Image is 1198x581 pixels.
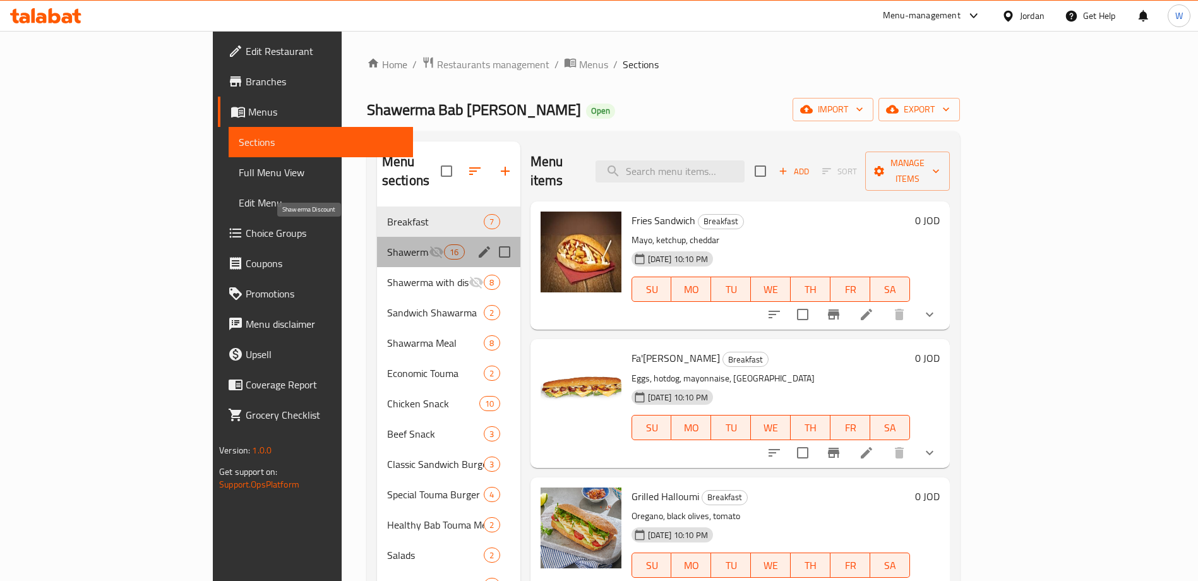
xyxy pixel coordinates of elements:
[484,335,500,350] div: items
[643,529,713,541] span: [DATE] 10:10 PM
[751,553,791,578] button: WE
[586,105,615,116] span: Open
[759,299,789,330] button: sort-choices
[484,275,500,290] div: items
[774,162,814,181] button: Add
[387,366,484,381] span: Economic Touma
[796,419,825,437] span: TH
[229,188,413,218] a: Edit Menu
[698,214,744,229] div: Breakfast
[218,36,413,66] a: Edit Restaurant
[377,358,520,388] div: Economic Touma2
[387,457,484,472] span: Classic Sandwich Burger
[836,419,865,437] span: FR
[830,277,870,302] button: FR
[756,556,786,575] span: WE
[377,479,520,510] div: Special Touma Burger4
[530,152,580,190] h2: Menu items
[387,244,429,260] span: Shawerma Discount
[367,56,960,73] nav: breadcrumb
[444,244,464,260] div: items
[793,98,873,121] button: import
[239,135,403,150] span: Sections
[387,487,484,502] span: Special Touma Burger
[711,277,751,302] button: TU
[484,428,499,440] span: 3
[671,553,711,578] button: MO
[377,449,520,479] div: Classic Sandwich Burger3
[789,440,816,466] span: Select to update
[387,396,479,411] div: Chicken Snack
[484,548,500,563] div: items
[756,280,786,299] span: WE
[387,335,484,350] div: Shawarma Meal
[676,419,706,437] span: MO
[377,388,520,419] div: Chicken Snack10
[791,553,830,578] button: TH
[914,299,945,330] button: show more
[915,349,940,367] h6: 0 JOD
[884,299,914,330] button: delete
[387,305,484,320] span: Sandwich Shawarma
[218,400,413,430] a: Grocery Checklist
[484,307,499,319] span: 2
[747,158,774,184] span: Select section
[564,56,608,73] a: Menus
[711,553,751,578] button: TU
[484,487,500,502] div: items
[777,164,811,179] span: Add
[716,556,746,575] span: TU
[429,244,444,260] svg: Inactive section
[637,419,667,437] span: SU
[865,152,950,191] button: Manage items
[387,214,484,229] span: Breakfast
[1020,9,1045,23] div: Jordan
[437,57,549,72] span: Restaurants management
[756,419,786,437] span: WE
[870,415,910,440] button: SA
[814,162,865,181] span: Select section first
[219,442,250,458] span: Version:
[632,508,910,524] p: Oregano, black olives, tomato
[818,438,849,468] button: Branch-specific-item
[246,44,403,59] span: Edit Restaurant
[229,127,413,157] a: Sections
[484,305,500,320] div: items
[613,57,618,72] li: /
[541,349,621,430] img: Fa'fout
[671,277,711,302] button: MO
[387,275,469,290] span: Shawerma with discount
[698,214,743,229] span: Breakfast
[246,286,403,301] span: Promotions
[722,352,769,367] div: Breakfast
[480,398,499,410] span: 10
[484,216,499,228] span: 7
[433,158,460,184] span: Select all sections
[484,517,500,532] div: items
[830,553,870,578] button: FR
[484,337,499,349] span: 8
[387,426,484,441] span: Beef Snack
[377,297,520,328] div: Sandwich Shawarma2
[702,490,748,505] div: Breakfast
[239,165,403,180] span: Full Menu View
[914,438,945,468] button: show more
[922,307,937,322] svg: Show Choices
[1175,9,1183,23] span: W
[803,102,863,117] span: import
[218,97,413,127] a: Menus
[789,301,816,328] span: Select to update
[716,419,746,437] span: TU
[883,8,961,23] div: Menu-management
[246,377,403,392] span: Coverage Report
[377,207,520,237] div: Breakfast7
[246,225,403,241] span: Choice Groups
[387,517,484,532] div: Healthy Bab Touma Meals
[632,277,672,302] button: SU
[377,510,520,540] div: Healthy Bab Touma Meals2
